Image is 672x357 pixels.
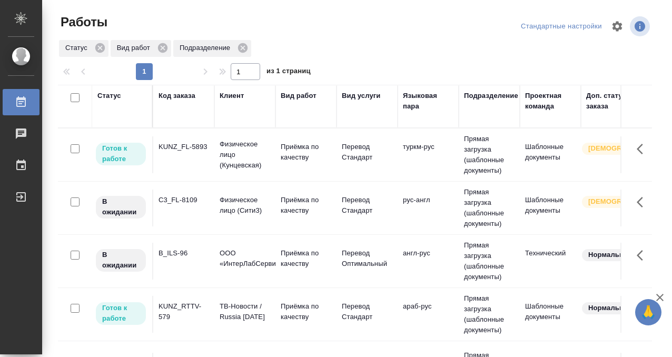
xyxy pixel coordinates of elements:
[342,248,392,269] p: Перевод Оптимальный
[95,301,147,326] div: Исполнитель может приступить к работе
[464,91,518,101] div: Подразделение
[630,16,652,36] span: Посмотреть информацию
[398,296,459,333] td: араб-рус
[520,243,581,280] td: Технический
[95,142,147,166] div: Исполнитель может приступить к работе
[281,195,331,216] p: Приёмка по качеству
[398,136,459,173] td: туркм-рус
[459,235,520,287] td: Прямая загрузка (шаблонные документы)
[220,91,244,101] div: Клиент
[59,40,108,57] div: Статус
[342,91,381,101] div: Вид услуги
[588,250,634,260] p: Нормальный
[95,248,147,273] div: Исполнитель назначен, приступать к работе пока рано
[459,128,520,181] td: Прямая загрузка (шаблонные документы)
[588,196,641,207] p: [DEMOGRAPHIC_DATA]
[220,248,270,269] p: ООО «ИнтерЛабСервис»
[102,196,140,217] p: В ожидании
[630,243,656,268] button: Здесь прячутся важные кнопки
[102,143,140,164] p: Готов к работе
[159,301,209,322] div: KUNZ_RTTV-579
[635,299,661,325] button: 🙏
[111,40,171,57] div: Вид работ
[281,142,331,163] p: Приёмка по качеству
[639,301,657,323] span: 🙏
[220,301,270,322] p: ТВ-Новости / Russia [DATE]
[342,195,392,216] p: Перевод Стандарт
[281,91,317,101] div: Вид работ
[95,195,147,220] div: Исполнитель назначен, приступать к работе пока рано
[159,142,209,152] div: KUNZ_FL-5893
[102,303,140,324] p: Готов к работе
[520,190,581,226] td: Шаблонные документы
[398,190,459,226] td: рус-англ
[588,303,634,313] p: Нормальный
[630,136,656,162] button: Здесь прячутся важные кнопки
[403,91,453,112] div: Языковая пара
[117,43,154,53] p: Вид работ
[266,65,311,80] span: из 1 страниц
[588,143,641,154] p: [DEMOGRAPHIC_DATA]
[159,195,209,205] div: C3_FL-8109
[518,18,605,35] div: split button
[97,91,121,101] div: Статус
[58,14,107,31] span: Работы
[159,91,195,101] div: Код заказа
[520,296,581,333] td: Шаблонные документы
[65,43,91,53] p: Статус
[630,190,656,215] button: Здесь прячутся важные кнопки
[586,91,641,112] div: Доп. статус заказа
[220,139,270,171] p: Физическое лицо (Кунцевская)
[281,248,331,269] p: Приёмка по качеству
[281,301,331,322] p: Приёмка по качеству
[180,43,234,53] p: Подразделение
[459,182,520,234] td: Прямая загрузка (шаблонные документы)
[605,14,630,39] span: Настроить таблицу
[173,40,251,57] div: Подразделение
[525,91,576,112] div: Проектная команда
[398,243,459,280] td: англ-рус
[459,288,520,341] td: Прямая загрузка (шаблонные документы)
[520,136,581,173] td: Шаблонные документы
[630,296,656,321] button: Здесь прячутся важные кнопки
[159,248,209,259] div: B_ILS-96
[220,195,270,216] p: Физическое лицо (Сити3)
[342,301,392,322] p: Перевод Стандарт
[102,250,140,271] p: В ожидании
[342,142,392,163] p: Перевод Стандарт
